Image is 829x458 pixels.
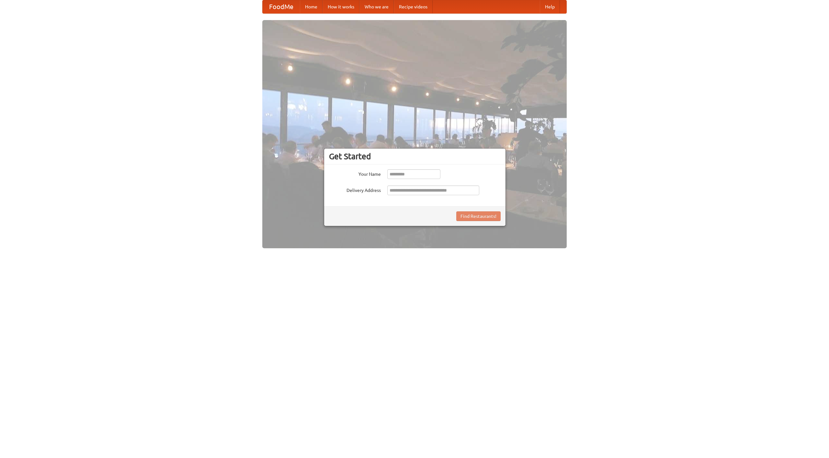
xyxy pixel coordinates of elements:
a: How it works [323,0,359,13]
a: FoodMe [263,0,300,13]
label: Your Name [329,169,381,177]
a: Recipe videos [394,0,433,13]
h3: Get Started [329,151,501,161]
button: Find Restaurants! [456,211,501,221]
label: Delivery Address [329,185,381,194]
a: Who we are [359,0,394,13]
a: Help [540,0,560,13]
a: Home [300,0,323,13]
